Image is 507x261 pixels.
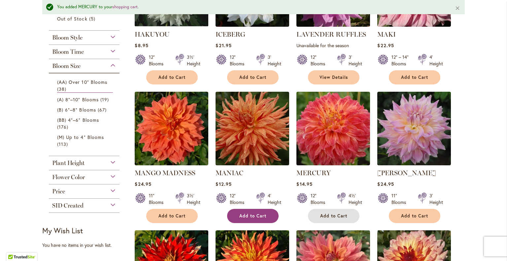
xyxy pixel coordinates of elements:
div: 11" Blooms [149,192,167,206]
a: MANGO MADNESS [135,169,195,177]
a: MAKI [377,22,451,28]
a: LAVENDER RUFFLES [296,30,366,38]
button: Add to Cart [227,209,279,223]
a: (M) Up to 4" Blooms 113 [57,134,113,147]
span: $8.95 [135,42,148,49]
span: Add to Cart [158,213,186,219]
span: $14.95 [296,181,312,187]
div: 3' Height [429,192,443,206]
span: $12.95 [216,181,231,187]
div: 12" Blooms [149,54,167,67]
div: 4' Height [429,54,443,67]
span: (AA) Over 10" Blooms [57,79,107,85]
p: Unavailable for the season [296,42,370,49]
span: (BB) 4"–6" Blooms [57,117,99,123]
span: 67 [98,106,108,113]
button: Add to Cart [146,70,198,84]
a: ICEBERG [216,22,289,28]
a: View Details [308,70,359,84]
span: Add to Cart [239,75,266,80]
img: Maniac [216,92,289,165]
span: (B) 6"–8" Blooms [57,107,96,113]
span: Add to Cart [401,213,428,219]
a: MAKI [377,30,396,38]
span: Add to Cart [239,213,266,219]
a: LAVENDER RUFFLES [296,22,370,28]
div: 4' Height [268,192,281,206]
a: (BB) 4"–6" Blooms 176 [57,116,113,130]
div: 11" Blooms [391,192,410,206]
div: You have no items in your wish list. [42,242,130,248]
span: $21.95 [216,42,231,49]
span: View Details [320,75,348,80]
a: (AA) Over 10" Blooms 38 [57,79,113,93]
a: MERCURY [296,169,331,177]
div: 12" Blooms [311,192,329,206]
button: Add to Cart [389,209,440,223]
a: Out of Stock 5 [57,15,113,22]
a: Mingus Philip Sr [377,160,451,167]
a: Mercury [296,160,370,167]
span: $24.95 [377,181,394,187]
img: Mango Madness [135,92,208,165]
div: 12" Blooms [230,192,248,206]
span: (A) 8"–10" Blooms [57,96,99,103]
span: Add to Cart [320,213,347,219]
div: 12" – 14" Blooms [391,54,410,67]
span: 176 [57,123,70,130]
img: Mingus Philip Sr [377,92,451,165]
span: $24.95 [135,181,151,187]
button: Add to Cart [389,70,440,84]
span: Bloom Style [52,34,83,41]
span: 5 [89,15,97,22]
span: $22.95 [377,42,394,49]
a: Mango Madness [135,160,208,167]
span: 19 [100,96,111,103]
img: Mercury [296,92,370,165]
iframe: Launch Accessibility Center [5,238,23,256]
div: 3½' Height [187,54,200,67]
span: Bloom Size [52,62,81,70]
strong: My Wish List [42,226,83,235]
button: Add to Cart [308,209,359,223]
div: You added MERCURY to your . [57,4,445,10]
div: 3½' Height [187,192,200,206]
span: Add to Cart [401,75,428,80]
button: Add to Cart [146,209,198,223]
a: (A) 8"–10" Blooms 19 [57,96,113,103]
div: 12" Blooms [230,54,248,67]
a: MANIAC [216,169,243,177]
span: 38 [57,85,68,92]
a: HAKUYOU [135,30,170,38]
div: 12" Blooms [311,54,329,67]
button: Add to Cart [227,70,279,84]
a: [PERSON_NAME] [377,169,436,177]
span: Price [52,188,65,195]
a: Hakuyou [135,22,208,28]
span: SID Created [52,202,84,209]
a: shopping cart [112,4,138,10]
a: ICEBERG [216,30,245,38]
span: Bloom Time [52,48,84,55]
span: (M) Up to 4" Blooms [57,134,104,140]
span: Out of Stock [57,16,87,22]
span: 113 [57,141,70,147]
div: 4½' Height [349,192,362,206]
a: Maniac [216,160,289,167]
span: Plant Height [52,159,84,167]
div: 3' Height [349,54,362,67]
a: (B) 6"–8" Blooms 67 [57,106,113,113]
div: 3' Height [268,54,281,67]
span: Add to Cart [158,75,186,80]
span: Flower Color [52,174,85,181]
